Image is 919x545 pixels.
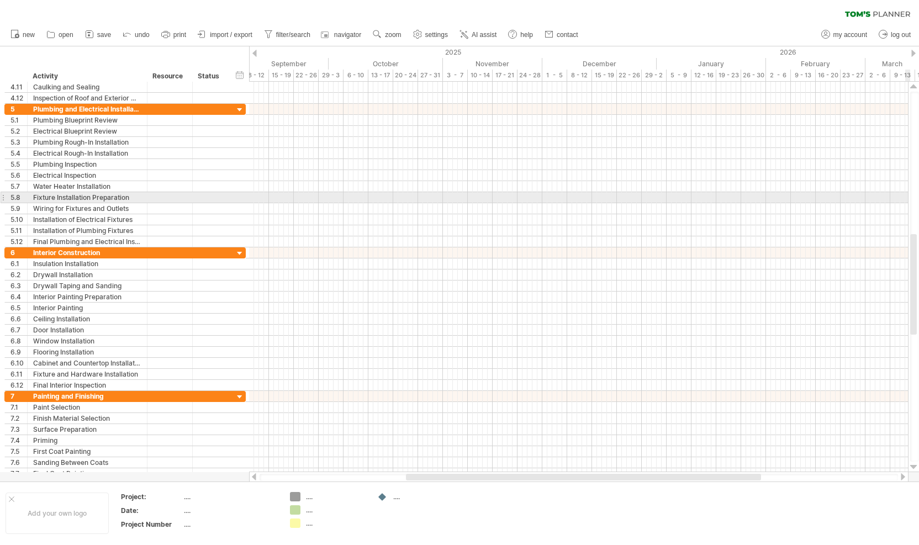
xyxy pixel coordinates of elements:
[269,70,294,81] div: 15 - 19
[10,159,27,170] div: 5.5
[59,31,73,39] span: open
[306,518,366,528] div: ....
[10,457,27,468] div: 7.6
[329,58,443,70] div: October 2025
[10,402,27,412] div: 7.1
[33,115,141,125] div: Plumbing Blueprint Review
[10,369,27,379] div: 6.11
[457,28,500,42] a: AI assist
[33,159,141,170] div: Plumbing Inspection
[82,28,114,42] a: save
[219,58,329,70] div: September 2025
[33,71,141,82] div: Activity
[10,225,27,236] div: 5.11
[10,303,27,313] div: 6.5
[121,492,182,501] div: Project:
[10,104,27,114] div: 5
[10,93,27,103] div: 4.12
[10,115,27,125] div: 5.1
[766,58,865,70] div: February 2026
[33,457,141,468] div: Sanding Between Coats
[33,148,141,158] div: Electrical Rough-In Installation
[33,192,141,203] div: Fixture Installation Preparation
[276,31,310,39] span: filter/search
[33,214,141,225] div: Installation of Electrical Fixtures
[10,148,27,158] div: 5.4
[33,380,141,390] div: Final Interior Inspection
[306,505,366,515] div: ....
[97,31,111,39] span: save
[542,58,657,70] div: December 2025
[891,31,911,39] span: log out
[33,203,141,214] div: Wiring for Fixtures and Outlets
[210,31,252,39] span: import / export
[306,492,366,501] div: ....
[741,70,766,81] div: 26 - 30
[10,137,27,147] div: 5.3
[833,31,867,39] span: my account
[33,435,141,446] div: Priming
[121,506,182,515] div: Date:
[468,70,493,81] div: 10 - 14
[542,70,567,81] div: 1 - 5
[10,413,27,424] div: 7.2
[10,380,27,390] div: 6.12
[319,70,344,81] div: 29 - 3
[657,58,766,70] div: January 2026
[33,247,141,258] div: Interior Construction
[10,170,27,181] div: 5.6
[44,28,77,42] a: open
[10,247,27,258] div: 6
[472,31,497,39] span: AI assist
[33,236,141,247] div: Final Plumbing and Electrical Inspection
[10,126,27,136] div: 5.2
[152,71,186,82] div: Resource
[10,347,27,357] div: 6.9
[443,70,468,81] div: 3 - 7
[368,70,393,81] div: 13 - 17
[517,70,542,81] div: 24 - 28
[10,203,27,214] div: 5.9
[33,325,141,335] div: Door Installation
[425,31,448,39] span: settings
[33,468,141,479] div: Final Coat Painting
[557,31,578,39] span: contact
[370,28,404,42] a: zoom
[33,281,141,291] div: Drywall Taping and Sanding
[10,82,27,92] div: 4.11
[667,70,691,81] div: 5 - 9
[198,71,222,82] div: Status
[766,70,791,81] div: 2 - 6
[10,192,27,203] div: 5.8
[33,104,141,114] div: Plumbing and Electrical Installation
[818,28,870,42] a: my account
[10,358,27,368] div: 6.10
[443,58,542,70] div: November 2025
[33,314,141,324] div: Ceiling Installation
[567,70,592,81] div: 8 - 12
[10,325,27,335] div: 6.7
[10,391,27,401] div: 7
[294,70,319,81] div: 22 - 26
[159,28,189,42] a: print
[33,369,141,379] div: Fixture and Hardware Installation
[33,258,141,269] div: Insulation Installation
[385,31,401,39] span: zoom
[876,28,914,42] a: log out
[10,446,27,457] div: 7.5
[393,70,418,81] div: 20 - 24
[642,70,667,81] div: 29 - 2
[493,70,517,81] div: 17 - 21
[173,31,186,39] span: print
[10,292,27,302] div: 6.4
[33,413,141,424] div: Finish Material Selection
[33,170,141,181] div: Electrical Inspection
[33,126,141,136] div: Electrical Blueprint Review
[33,424,141,435] div: Surface Preparation
[195,28,256,42] a: import / export
[121,520,182,529] div: Project Number
[10,258,27,269] div: 6.1
[10,435,27,446] div: 7.4
[120,28,153,42] a: undo
[33,292,141,302] div: Interior Painting Preparation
